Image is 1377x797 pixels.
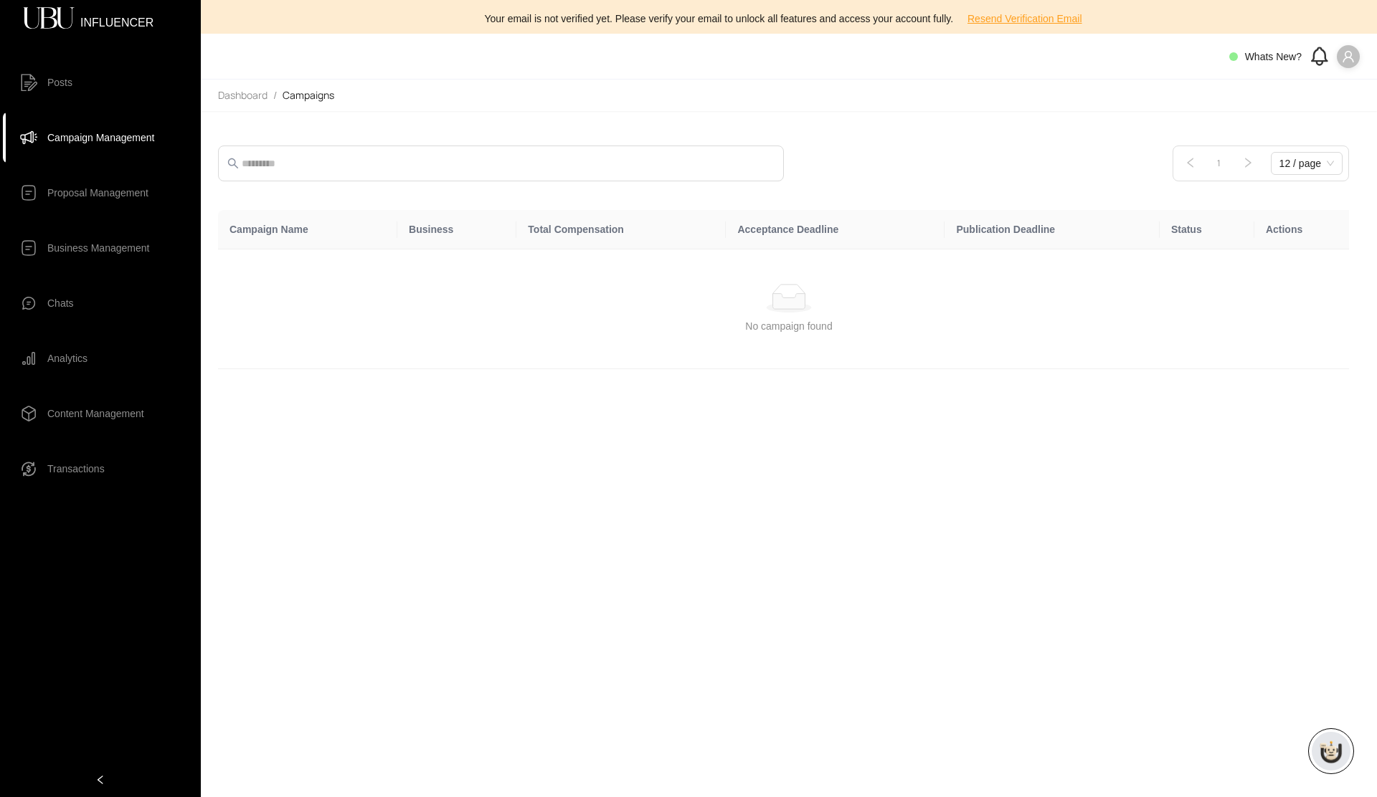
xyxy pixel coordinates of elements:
li: Next Page [1236,152,1259,175]
div: No campaign found [235,318,1343,334]
span: right [1242,157,1254,168]
button: left [1179,152,1202,175]
th: Actions [1254,210,1360,249]
span: Campaigns [283,88,334,102]
span: left [95,775,105,785]
li: 1 [1208,152,1231,175]
button: right [1236,152,1259,175]
span: Analytics [47,344,87,373]
span: Chats [47,289,74,318]
span: Business Management [47,234,149,262]
span: search [227,158,239,169]
span: INFLUENCER [80,17,153,20]
span: Proposal Management [47,178,148,207]
span: user [1342,50,1355,63]
span: Transactions [47,454,105,483]
span: 12 / page [1279,153,1334,174]
div: Page Size [1271,152,1343,175]
a: 1 [1208,153,1230,174]
img: chatboticon-C4A3G2IU.png [1317,737,1345,765]
th: Total Compensation [516,210,726,249]
li: / [273,88,277,102]
span: Whats New? [1245,51,1302,62]
li: Previous Page [1179,152,1202,175]
th: Status [1160,210,1254,249]
span: Resend Verification Email [967,11,1082,27]
th: Publication Deadline [945,210,1159,249]
span: Content Management [47,399,144,428]
span: Posts [47,68,72,97]
div: Your email is not verified yet. Please verify your email to unlock all features and access your a... [209,7,1368,30]
th: Campaign Name [218,210,397,249]
span: Campaign Management [47,123,154,152]
span: Dashboard [218,88,268,102]
th: Business [397,210,516,249]
span: left [1185,157,1196,168]
button: Resend Verification Email [956,7,1094,30]
th: Acceptance Deadline [726,210,945,249]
